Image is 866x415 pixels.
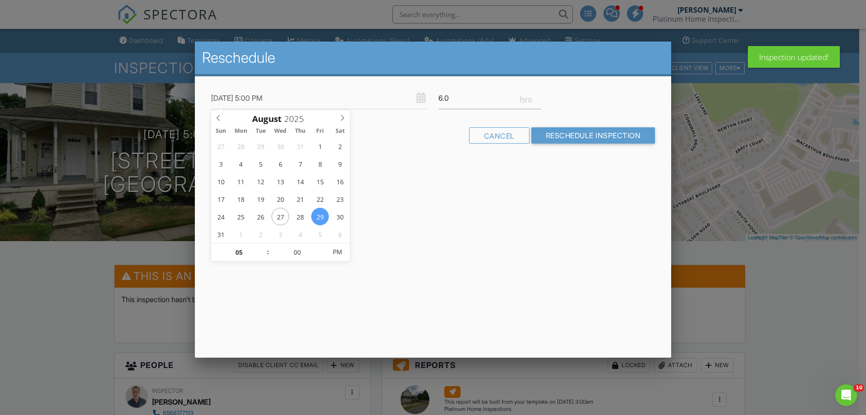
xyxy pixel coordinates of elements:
span: : [267,243,269,261]
input: Scroll to increment [281,113,311,125]
span: Click to toggle [325,243,350,261]
span: August 13, 2025 [272,173,289,190]
span: Sat [330,128,350,134]
span: Fri [310,128,330,134]
span: August 15, 2025 [311,173,329,190]
span: July 30, 2025 [272,137,289,155]
span: August 1, 2025 [311,137,329,155]
span: August 30, 2025 [331,208,349,225]
span: Tue [251,128,271,134]
span: August 26, 2025 [252,208,269,225]
span: Mon [231,128,251,134]
span: August 16, 2025 [331,173,349,190]
span: 10 [854,384,864,392]
span: August 25, 2025 [232,208,249,225]
span: Thu [290,128,310,134]
span: August 3, 2025 [212,155,230,173]
span: July 31, 2025 [291,137,309,155]
div: Inspection updated! [748,46,840,68]
span: July 28, 2025 [232,137,249,155]
span: September 1, 2025 [232,225,249,243]
span: August 23, 2025 [331,190,349,208]
span: August 8, 2025 [311,155,329,173]
span: August 27, 2025 [272,208,289,225]
span: August 12, 2025 [252,173,269,190]
span: July 29, 2025 [252,137,269,155]
span: August 6, 2025 [272,155,289,173]
span: August 7, 2025 [291,155,309,173]
span: August 4, 2025 [232,155,249,173]
iframe: Intercom live chat [835,384,857,406]
input: Scroll to increment [269,243,325,261]
input: Reschedule Inspection [531,127,655,144]
span: September 4, 2025 [291,225,309,243]
span: August 20, 2025 [272,190,289,208]
span: August 21, 2025 [291,190,309,208]
span: August 19, 2025 [252,190,269,208]
div: Cancel [469,127,530,144]
span: August 22, 2025 [311,190,329,208]
span: August 5, 2025 [252,155,269,173]
span: July 27, 2025 [212,137,230,155]
span: August 28, 2025 [291,208,309,225]
span: September 2, 2025 [252,225,269,243]
span: Scroll to increment [252,115,281,123]
input: Scroll to increment [211,243,267,261]
span: August 18, 2025 [232,190,249,208]
span: August 14, 2025 [291,173,309,190]
span: September 3, 2025 [272,225,289,243]
span: September 6, 2025 [331,225,349,243]
span: August 29, 2025 [311,208,329,225]
span: August 10, 2025 [212,173,230,190]
span: August 31, 2025 [212,225,230,243]
span: August 9, 2025 [331,155,349,173]
h2: Reschedule [202,49,664,67]
span: August 24, 2025 [212,208,230,225]
span: August 11, 2025 [232,173,249,190]
span: Sun [211,128,231,134]
span: August 2, 2025 [331,137,349,155]
span: September 5, 2025 [311,225,329,243]
span: August 17, 2025 [212,190,230,208]
span: Wed [271,128,290,134]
